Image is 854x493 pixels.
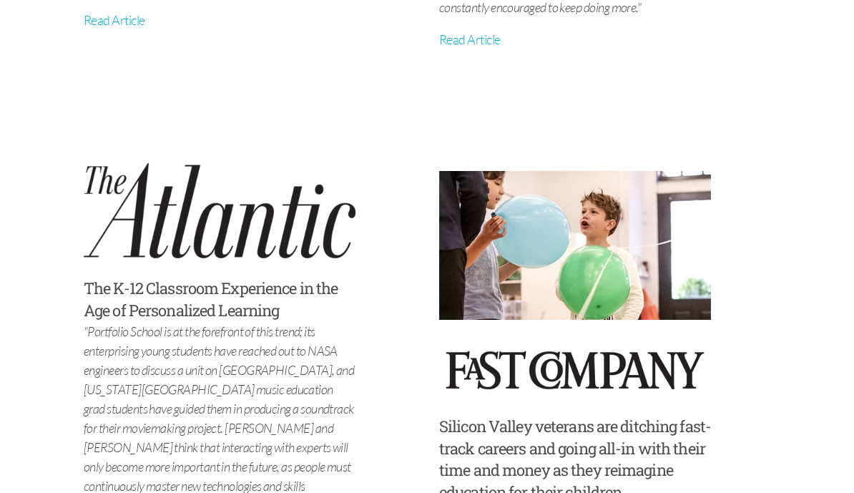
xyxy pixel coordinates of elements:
a: Read Article [84,12,145,28]
p: The K-12 Classroom Experience in the Age of Personalized Learning [84,278,340,321]
a: The_Atlantic_logo.png [84,163,355,258]
a: Read Article [439,31,501,47]
img: Lucas Finn balloon.jpg [439,171,711,319]
a: fast-company-logo2.png [439,344,711,397]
